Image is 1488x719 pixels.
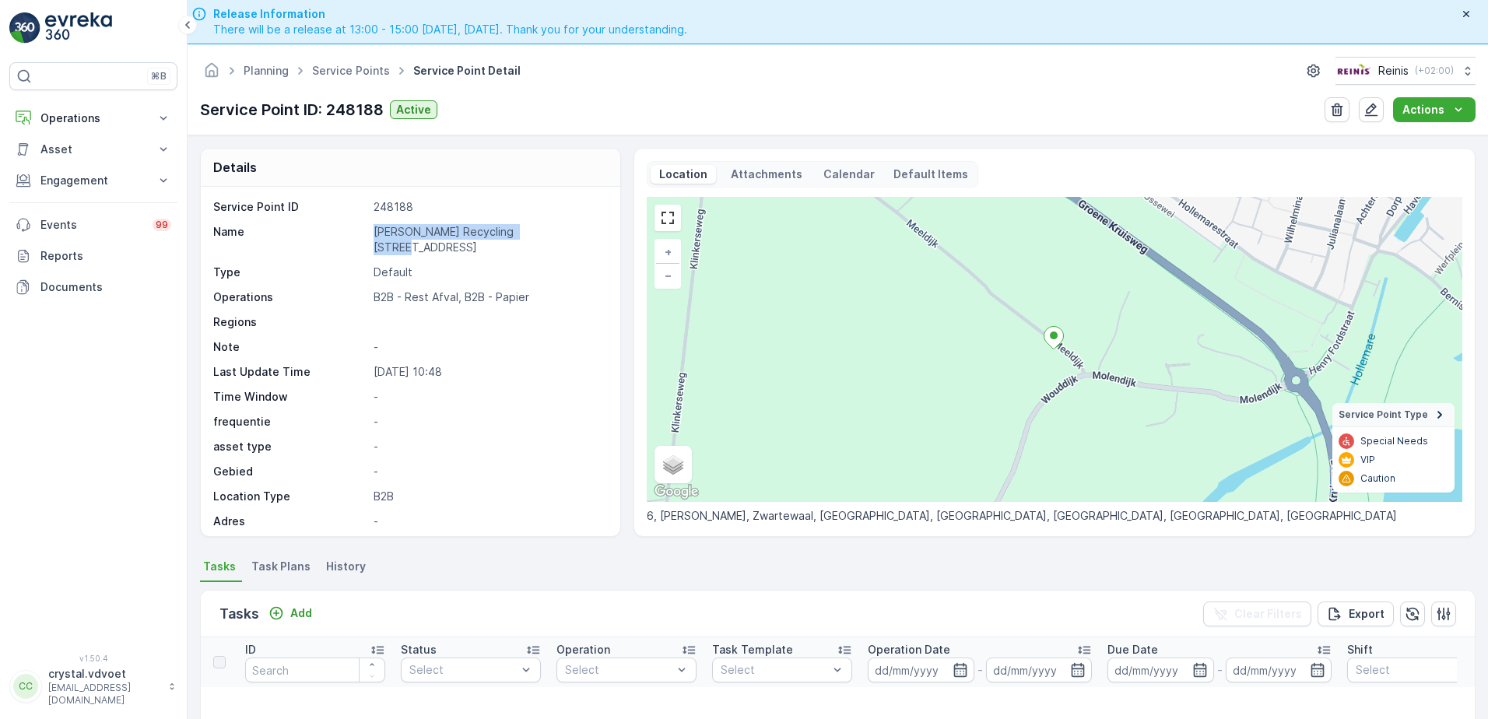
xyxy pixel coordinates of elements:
[200,98,384,121] p: Service Point ID: 248188
[213,489,367,504] p: Location Type
[312,64,390,77] a: Service Points
[374,439,604,454] p: -
[1203,602,1311,626] button: Clear Filters
[396,102,431,117] p: Active
[213,224,367,255] p: Name
[1335,57,1476,85] button: Reinis(+02:00)
[1107,642,1158,658] p: Due Date
[721,662,828,678] p: Select
[9,209,177,240] a: Events99
[9,103,177,134] button: Operations
[9,666,177,707] button: CCcrystal.vdvoet[EMAIL_ADDRESS][DOMAIN_NAME]
[156,219,168,231] p: 99
[893,167,968,182] p: Default Items
[290,605,312,621] p: Add
[213,158,257,177] p: Details
[13,674,38,699] div: CC
[656,264,679,287] a: Zoom Out
[409,662,517,678] p: Select
[9,240,177,272] a: Reports
[326,559,366,574] span: History
[40,110,146,126] p: Operations
[213,339,367,355] p: Note
[213,364,367,380] p: Last Update Time
[977,661,983,679] p: -
[203,68,220,81] a: Homepage
[374,389,604,405] p: -
[823,167,875,182] p: Calendar
[213,389,367,405] p: Time Window
[374,339,604,355] p: -
[374,414,604,430] p: -
[244,64,289,77] a: Planning
[1234,606,1302,622] p: Clear Filters
[1402,102,1444,117] p: Actions
[1339,409,1428,421] span: Service Point Type
[1349,606,1384,622] p: Export
[565,662,672,678] p: Select
[868,642,950,658] p: Operation Date
[401,642,437,658] p: Status
[1335,62,1372,79] img: Reinis-Logo-Vrijstaand_Tekengebied-1-copy2_aBO4n7j.png
[1226,658,1332,682] input: dd/mm/yyyy
[374,224,604,255] p: [PERSON_NAME] Recycling [STREET_ADDRESS]
[9,654,177,663] span: v 1.50.4
[1217,661,1223,679] p: -
[374,489,604,504] p: B2B
[1318,602,1394,626] button: Export
[374,514,604,529] p: -
[9,272,177,303] a: Documents
[374,364,604,380] p: [DATE] 10:48
[245,642,256,658] p: ID
[203,559,236,574] span: Tasks
[374,199,604,215] p: 248188
[1393,97,1476,122] button: Actions
[40,217,143,233] p: Events
[374,265,604,280] p: Default
[1347,642,1373,658] p: Shift
[1356,662,1463,678] p: Select
[665,268,672,282] span: −
[9,165,177,196] button: Engagement
[9,12,40,44] img: logo
[1360,472,1395,485] p: Caution
[213,265,367,280] p: Type
[40,173,146,188] p: Engagement
[647,508,1462,524] p: 6, [PERSON_NAME], Zwartewaal, [GEOGRAPHIC_DATA], [GEOGRAPHIC_DATA], [GEOGRAPHIC_DATA], [GEOGRAPHI...
[651,482,702,502] a: Open this area in Google Maps (opens a new window)
[556,642,610,658] p: Operation
[712,642,793,658] p: Task Template
[657,167,710,182] p: Location
[728,167,805,182] p: Attachments
[245,658,385,682] input: Search
[151,70,167,82] p: ⌘B
[48,682,160,707] p: [EMAIL_ADDRESS][DOMAIN_NAME]
[656,206,679,230] a: View Fullscreen
[48,666,160,682] p: crystal.vdvoet
[213,514,367,529] p: Adres
[410,63,524,79] span: Service Point Detail
[213,289,367,305] p: Operations
[45,12,112,44] img: logo_light-DOdMpM7g.png
[219,603,259,625] p: Tasks
[213,22,687,37] span: There will be a release at 13:00 - 15:00 [DATE], [DATE]. Thank you for your understanding.
[40,142,146,157] p: Asset
[213,414,367,430] p: frequentie
[1360,435,1428,447] p: Special Needs
[213,199,367,215] p: Service Point ID
[656,447,690,482] a: Layers
[251,559,311,574] span: Task Plans
[374,464,604,479] p: -
[213,439,367,454] p: asset type
[213,6,687,22] span: Release Information
[213,464,367,479] p: Gebied
[1360,454,1375,466] p: VIP
[1107,658,1214,682] input: dd/mm/yyyy
[40,279,171,295] p: Documents
[665,245,672,258] span: +
[651,482,702,502] img: Google
[213,314,367,330] p: Regions
[986,658,1093,682] input: dd/mm/yyyy
[656,240,679,264] a: Zoom In
[262,604,318,623] button: Add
